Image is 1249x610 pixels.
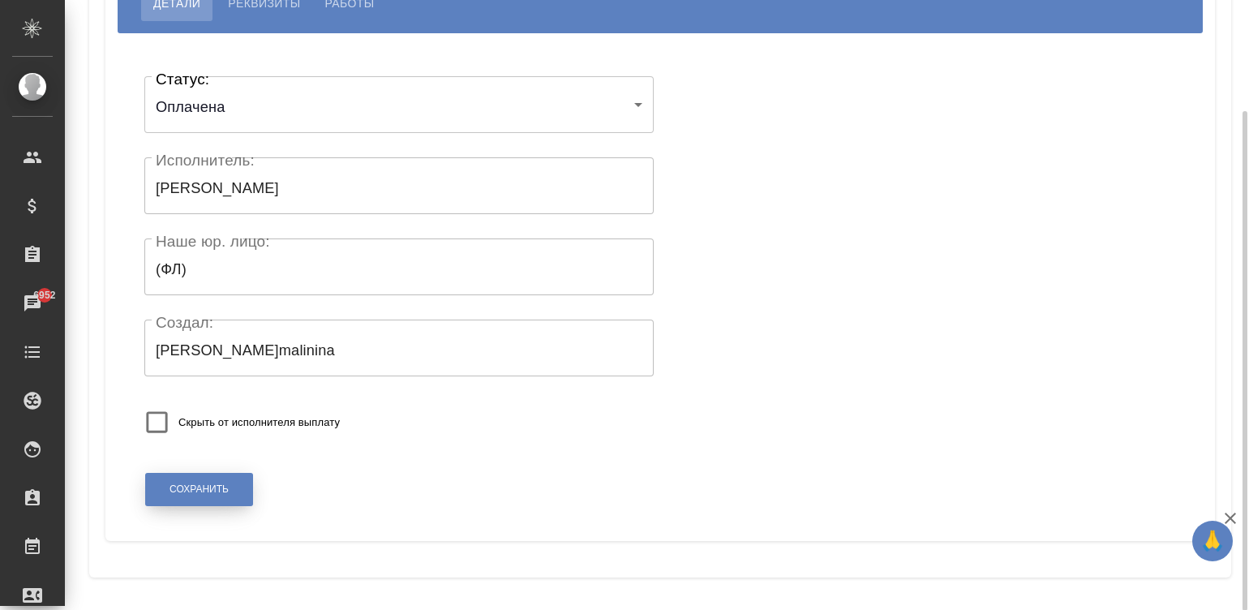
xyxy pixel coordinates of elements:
button: 🙏 [1192,521,1233,561]
span: 6952 [24,287,65,303]
div: Оплачена [144,84,654,132]
button: Сохранить [145,473,253,506]
span: Сохранить [170,483,229,496]
span: 🙏 [1199,524,1226,558]
a: 6952 [4,283,61,324]
span: Скрыть от исполнителя выплату [178,415,340,431]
